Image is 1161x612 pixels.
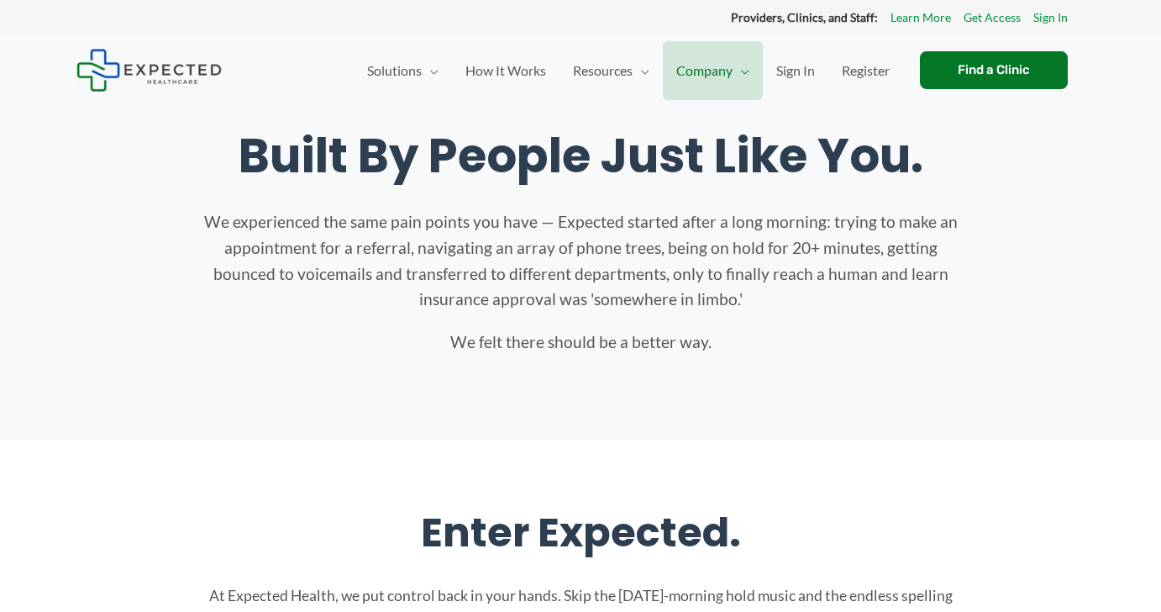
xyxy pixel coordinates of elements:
[920,51,1068,89] a: Find a Clinic
[573,41,633,100] span: Resources
[465,41,546,100] span: How It Works
[663,41,763,100] a: CompanyMenu Toggle
[763,41,828,100] a: Sign In
[828,41,903,100] a: Register
[890,7,951,29] a: Learn More
[676,41,733,100] span: Company
[842,41,890,100] span: Register
[367,41,422,100] span: Solutions
[354,41,452,100] a: SolutionsMenu Toggle
[733,41,749,100] span: Menu Toggle
[93,128,1068,184] h1: Built By People Just Like You.
[731,10,878,24] strong: Providers, Clinics, and Staff:
[452,41,559,100] a: How It Works
[93,507,1068,559] h2: Enter Expected.
[559,41,663,100] a: ResourcesMenu Toggle
[633,41,649,100] span: Menu Toggle
[202,330,959,356] p: We felt there should be a better way.
[964,7,1021,29] a: Get Access
[202,209,959,313] p: We experienced the same pain points you have — Expected started after a long morning: trying to m...
[354,41,903,100] nav: Primary Site Navigation
[1033,7,1068,29] a: Sign In
[422,41,439,100] span: Menu Toggle
[76,49,222,92] img: Expected Healthcare Logo - side, dark font, small
[776,41,815,100] span: Sign In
